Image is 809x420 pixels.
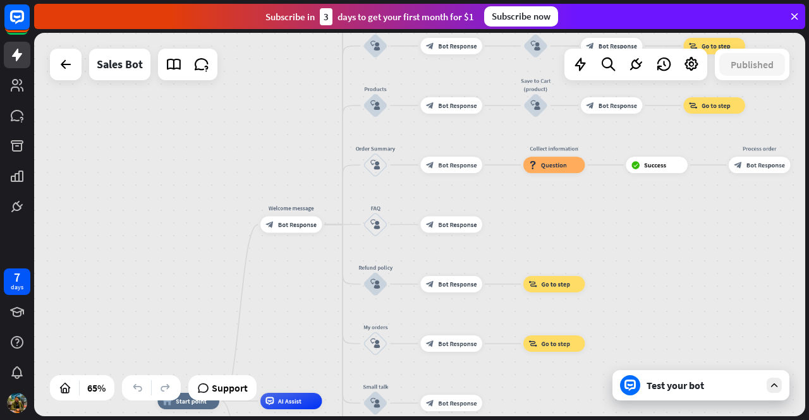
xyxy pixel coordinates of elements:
[438,42,477,50] span: Bot Response
[426,102,434,110] i: block_bot_response
[351,263,400,272] div: Refund policy
[426,161,434,169] i: block_bot_response
[351,383,400,391] div: Small talk
[4,268,30,295] a: 7 days
[163,397,172,405] i: home_2
[97,49,143,80] div: Sales Bot
[351,323,400,332] div: My orders
[278,220,317,229] span: Bot Response
[644,161,666,169] span: Success
[370,220,380,230] i: block_user_input
[438,340,477,348] span: Bot Response
[176,397,207,405] span: Start point
[719,53,785,76] button: Published
[265,220,274,229] i: block_bot_response
[83,378,109,398] div: 65%
[517,145,591,153] div: Collect information
[438,280,477,288] span: Bot Response
[702,42,731,50] span: Go to step
[14,272,20,283] div: 7
[689,42,698,50] i: block_goto
[438,102,477,110] span: Bot Response
[11,283,23,292] div: days
[370,160,380,170] i: block_user_input
[689,102,698,110] i: block_goto
[528,340,537,348] i: block_goto
[647,379,760,392] div: Test your bot
[426,399,434,407] i: block_bot_response
[351,145,400,153] div: Order Summary
[370,41,380,51] i: block_user_input
[541,161,567,169] span: Question
[212,378,248,398] span: Support
[631,161,640,169] i: block_success
[586,42,594,50] i: block_bot_response
[746,161,785,169] span: Bot Response
[531,100,541,111] i: block_user_input
[426,220,434,229] i: block_bot_response
[528,280,537,288] i: block_goto
[438,220,477,229] span: Bot Response
[511,77,560,93] div: Save to Cart (product)
[370,279,380,289] i: block_user_input
[599,102,637,110] span: Bot Response
[265,8,474,25] div: Subscribe in days to get your first month for $1
[278,397,301,405] span: AI Assist
[438,161,477,169] span: Bot Response
[542,340,571,348] span: Go to step
[351,85,400,93] div: Products
[370,398,380,408] i: block_user_input
[370,100,380,111] i: block_user_input
[10,5,48,43] button: Open LiveChat chat widget
[426,280,434,288] i: block_bot_response
[586,102,594,110] i: block_bot_response
[484,6,558,27] div: Subscribe now
[531,41,541,51] i: block_user_input
[599,42,637,50] span: Bot Response
[320,8,332,25] div: 3
[528,161,537,169] i: block_question
[254,204,328,212] div: Welcome message
[734,161,742,169] i: block_bot_response
[426,42,434,50] i: block_bot_response
[370,339,380,349] i: block_user_input
[351,204,400,212] div: FAQ
[438,399,477,407] span: Bot Response
[542,280,571,288] span: Go to step
[702,102,731,110] span: Go to step
[426,340,434,348] i: block_bot_response
[722,145,796,153] div: Process order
